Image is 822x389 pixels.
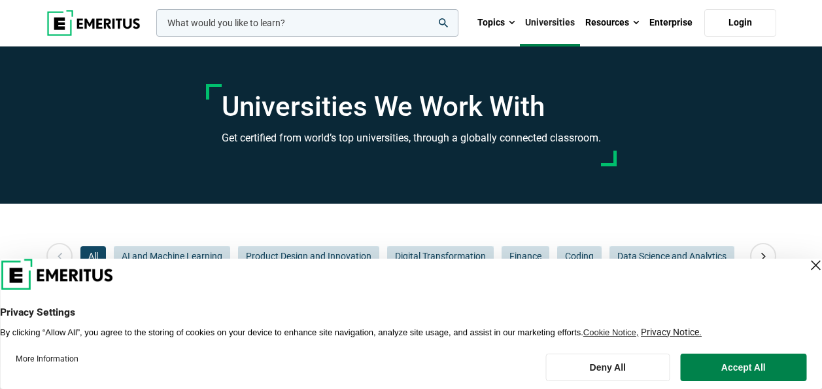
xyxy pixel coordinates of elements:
[222,90,601,123] h1: Universities We Work With
[238,246,379,266] button: Product Design and Innovation
[222,130,601,147] h3: Get certified from world’s top universities, through a globally connected classroom.
[114,246,230,266] button: AI and Machine Learning
[609,246,734,266] button: Data Science and Analytics
[502,246,549,266] button: Finance
[557,246,602,266] button: Coding
[80,246,106,266] button: All
[704,9,776,37] a: Login
[387,246,494,266] button: Digital Transformation
[156,9,458,37] input: woocommerce-product-search-field-0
